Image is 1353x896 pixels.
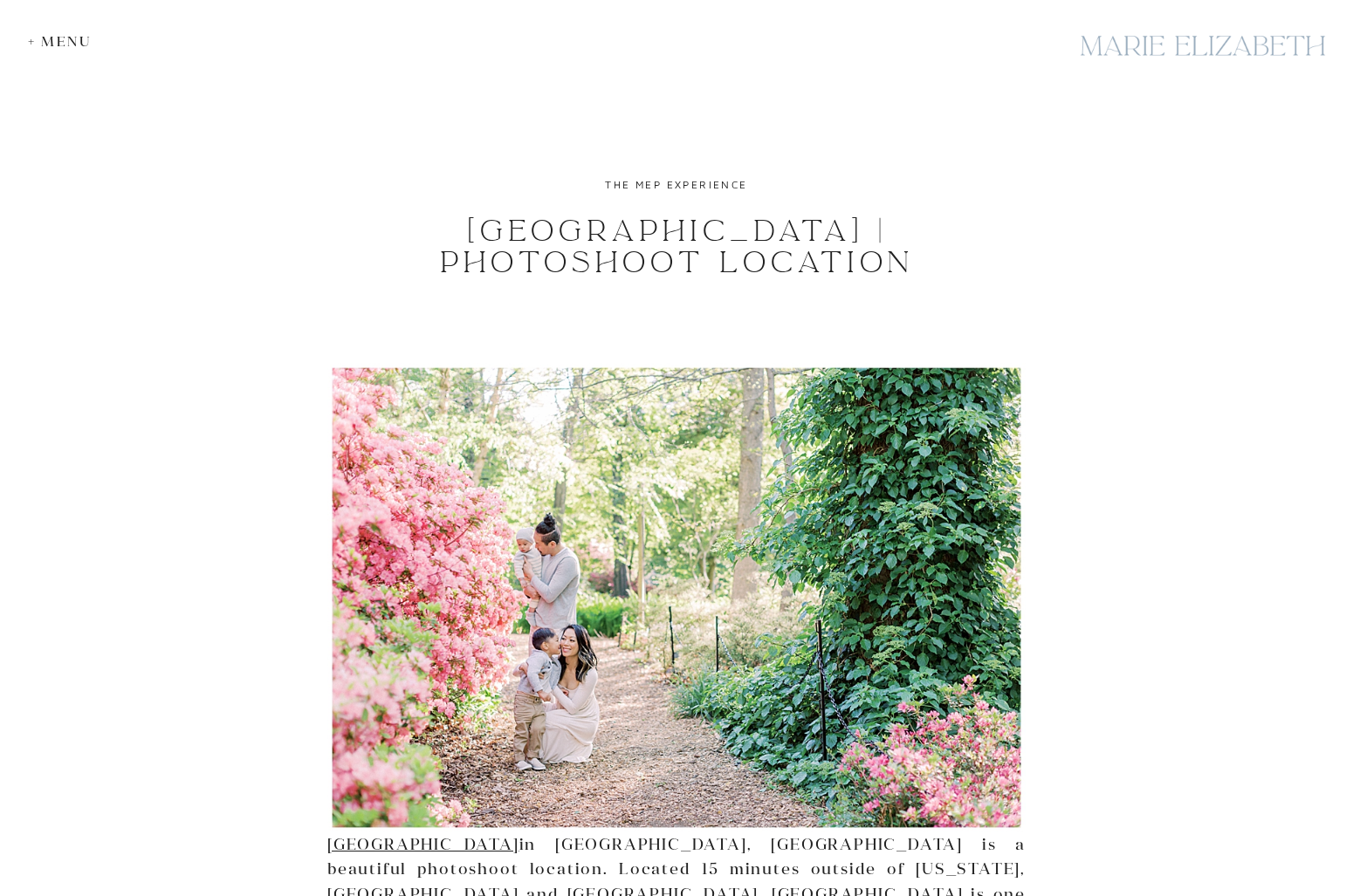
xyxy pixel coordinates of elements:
a: [GEOGRAPHIC_DATA] [327,834,519,854]
img: Washington, D.c. Family Photographer | Family Sits And Stands Near Pink Azaleas At Brookside Gard... [327,363,1026,832]
a: The MEP Experience [605,178,747,191]
div: + Menu [28,33,100,50]
h1: [GEOGRAPHIC_DATA] | Photoshoot Location [347,215,1006,278]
